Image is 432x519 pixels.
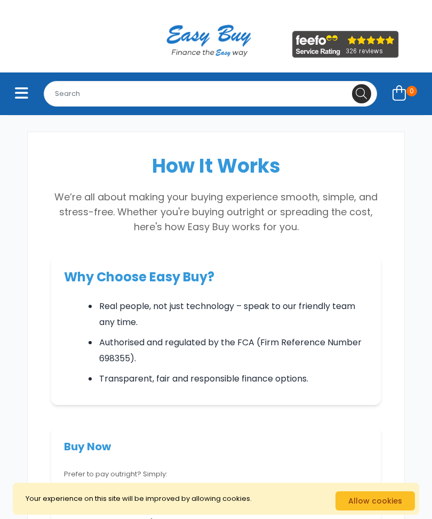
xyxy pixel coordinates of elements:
[64,439,368,454] h2: Buy Now
[44,81,377,107] input: Search for...
[386,82,424,106] a: 0
[51,190,381,234] p: We’re all about making your buying experience smooth, simple, and stress-free. Whether you're buy...
[156,11,262,70] img: Easy Buy
[98,298,368,330] li: Real people, not just technology – speak to our friendly team any time.
[90,482,368,498] li: Purchase your item securely online.
[64,269,368,286] h2: Why Choose Easy Buy?
[335,491,415,510] button: Allow cookies
[64,467,368,482] p: Prefer to pay outright? Simply:
[51,156,381,177] h1: How It Works
[8,82,35,106] button: Toggle navigation
[406,86,417,96] span: 0
[292,31,399,58] img: feefo_logo
[26,491,335,506] p: Your experience on this site will be improved by allowing cookies.
[98,371,368,387] li: Transparent, fair and responsible finance options.
[98,335,368,367] li: Authorised and regulated by the FCA (Firm Reference Number 698355).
